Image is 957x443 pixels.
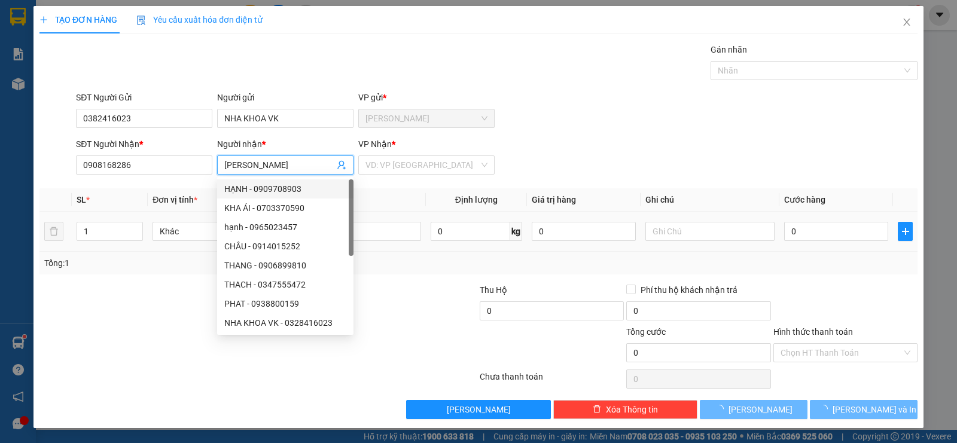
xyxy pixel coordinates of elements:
[700,400,807,419] button: [PERSON_NAME]
[77,195,86,204] span: SL
[406,400,550,419] button: [PERSON_NAME]
[217,218,353,237] div: hạnh - 0965023457
[217,294,353,313] div: PHAT - 0938800159
[224,278,346,291] div: THACH - 0347555472
[636,283,742,297] span: Phí thu hộ khách nhận trả
[114,39,236,53] div: BA NHAN
[553,400,697,419] button: deleteXóa Thông tin
[292,222,421,241] input: VD: Bàn, Ghế
[224,182,346,195] div: HẠNH - 0909708903
[890,6,924,39] button: Close
[819,405,833,413] span: loading
[898,227,912,236] span: plus
[136,15,263,25] span: Yêu cầu xuất hóa đơn điện tử
[447,403,511,416] span: [PERSON_NAME]
[217,256,353,275] div: THANG - 0906899810
[358,91,495,104] div: VP gửi
[224,316,346,329] div: NHA KHOA VK - 0328416023
[76,91,212,104] div: SĐT Người Gửi
[224,297,346,310] div: PHAT - 0938800159
[455,195,498,204] span: Định lượng
[898,222,913,241] button: plus
[44,256,370,270] div: Tổng: 1
[480,285,507,295] span: Thu Hộ
[224,201,346,215] div: KHA ÁI - 0703370590
[510,222,522,241] span: kg
[217,237,353,256] div: CHÂU - 0914015252
[358,139,392,149] span: VP Nhận
[114,53,236,70] div: 02839400786
[532,222,636,241] input: 0
[224,240,346,253] div: CHÂU - 0914015252
[160,222,275,240] span: Khác
[114,11,143,24] span: Nhận:
[711,45,747,54] label: Gán nhãn
[810,400,918,419] button: [PERSON_NAME] và In
[217,198,353,218] div: KHA ÁI - 0703370590
[715,405,729,413] span: loading
[76,138,212,151] div: SĐT Người Nhận
[153,195,197,204] span: Đơn vị tính
[224,221,346,234] div: hạnh - 0965023457
[136,16,146,25] img: icon
[365,109,487,127] span: Vĩnh Kim
[217,275,353,294] div: THACH - 0347555472
[773,327,853,337] label: Hình thức thanh toán
[44,222,63,241] button: delete
[902,17,912,27] span: close
[10,51,106,68] div: 0919490242
[10,10,29,23] span: Gửi:
[217,179,353,198] div: HẠNH - 0909708903
[626,327,666,337] span: Tổng cước
[532,195,576,204] span: Giá trị hàng
[478,370,625,391] div: Chưa thanh toán
[337,160,346,170] span: user-add
[606,403,658,416] span: Xóa Thông tin
[114,10,236,39] div: VP [GEOGRAPHIC_DATA]
[217,138,353,151] div: Người nhận
[9,78,54,91] span: Cước rồi :
[641,188,779,212] th: Ghi chú
[9,77,108,91] div: 20.000
[217,91,353,104] div: Người gửi
[784,195,825,204] span: Cước hàng
[729,403,793,416] span: [PERSON_NAME]
[217,313,353,332] div: NHA KHOA VK - 0328416023
[10,37,106,51] div: TRUC
[39,15,117,25] span: TẠO ĐƠN HÀNG
[10,10,106,37] div: [PERSON_NAME]
[224,259,346,272] div: THANG - 0906899810
[645,222,775,241] input: Ghi Chú
[593,405,601,414] span: delete
[39,16,48,24] span: plus
[833,403,916,416] span: [PERSON_NAME] và In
